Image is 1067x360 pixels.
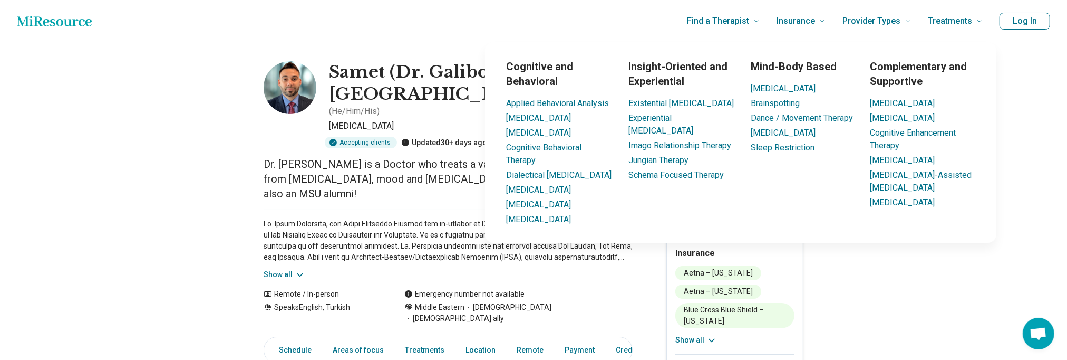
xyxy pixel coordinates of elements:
[751,83,816,93] a: [MEDICAL_DATA]
[628,59,734,89] h3: Insight-Oriented and Experiential
[777,14,815,29] span: Insurance
[506,214,571,224] a: [MEDICAL_DATA]
[264,289,383,300] div: Remote / In-person
[628,98,734,108] a: Existential [MEDICAL_DATA]
[870,155,935,165] a: [MEDICAL_DATA]
[264,219,633,263] p: Lo. Ipsum Dolorsita, con Adipi Elitseddo Eiusmod tem in-utlabor et DO Magnaaliq Enimadmini™, ve q...
[506,59,612,89] h3: Cognitive and Behavioral
[751,128,816,138] a: [MEDICAL_DATA]
[675,303,794,328] li: Blue Cross Blue Shield – [US_STATE]
[329,120,633,132] p: [MEDICAL_DATA]
[404,289,525,300] div: Emergency number not available
[264,269,305,280] button: Show all
[17,11,92,32] a: Home page
[506,128,571,138] a: [MEDICAL_DATA]
[928,14,972,29] span: Treatments
[751,113,853,123] a: Dance / Movement Therapy
[264,302,383,324] div: Speaks English, Turkish
[415,302,464,313] span: Middle Eastern
[1000,13,1050,30] button: Log In
[870,128,956,150] a: Cognitive Enhancement Therapy
[870,170,972,193] a: [MEDICAL_DATA]-Assisted [MEDICAL_DATA]
[329,105,380,118] p: ( He/Him/His )
[751,98,800,108] a: Brainspotting
[422,42,1060,243] div: Treatments
[628,170,724,180] a: Schema Focused Therapy
[404,313,504,324] span: [DEMOGRAPHIC_DATA] ally
[675,335,717,346] button: Show all
[506,98,609,108] a: Applied Behavioral Analysis
[751,59,853,74] h3: Mind-Body Based
[506,170,612,180] a: Dialectical [MEDICAL_DATA]
[401,137,487,148] div: Updated 30+ days ago
[506,185,571,195] a: [MEDICAL_DATA]
[506,143,581,165] a: Cognitive Behavioral Therapy
[870,197,935,207] a: [MEDICAL_DATA]
[628,155,688,165] a: Jungian Therapy
[870,113,935,123] a: [MEDICAL_DATA]
[628,140,731,150] a: Imago Relationship Therapy
[628,113,693,136] a: Experiential [MEDICAL_DATA]
[464,302,551,313] span: [DEMOGRAPHIC_DATA]
[325,137,397,148] div: Accepting clients
[751,143,814,153] a: Sleep Restriction
[842,14,900,29] span: Provider Types
[687,14,749,29] span: Find a Therapist
[506,200,571,210] a: [MEDICAL_DATA]
[675,285,761,299] li: Aetna – [US_STATE]
[675,247,794,260] h2: Insurance
[675,266,761,280] li: Aetna – [US_STATE]
[264,61,316,114] img: Samet Galiboglu, MD, Psychiatrist
[329,61,633,105] h1: Samet (Dr. Galiboglu) [GEOGRAPHIC_DATA], MD
[870,59,975,89] h3: Complementary and Supportive
[506,113,571,123] a: [MEDICAL_DATA]
[264,157,633,201] p: Dr. [PERSON_NAME] is a Doctor who treats a vast majority of patients ranging from [MEDICAL_DATA],...
[870,98,935,108] a: [MEDICAL_DATA]
[1023,318,1054,349] div: Open chat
